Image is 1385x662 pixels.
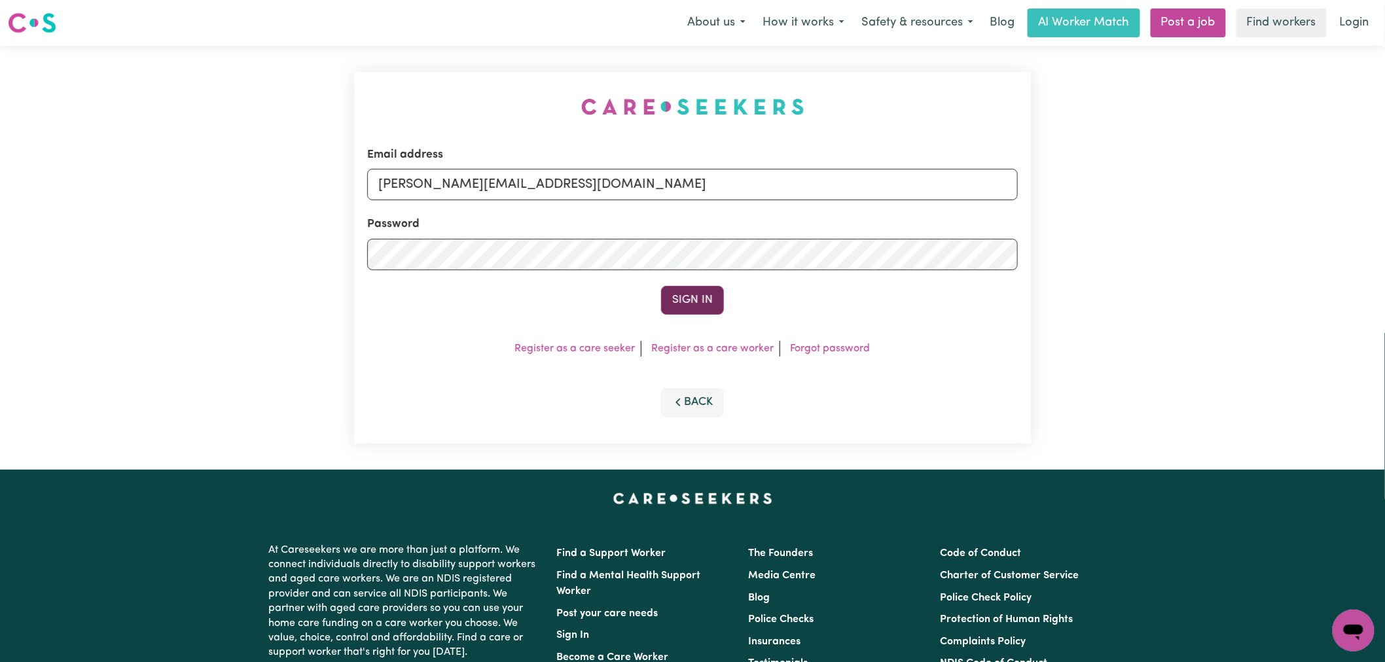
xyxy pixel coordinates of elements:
[1333,610,1375,652] iframe: Button to launch messaging window
[982,9,1022,37] a: Blog
[679,9,754,37] button: About us
[1236,9,1327,37] a: Find workers
[515,343,636,354] a: Register as a care seeker
[556,630,589,640] a: Sign In
[853,9,982,37] button: Safety & resources
[556,570,700,597] a: Find a Mental Health Support Worker
[8,11,56,35] img: Careseekers logo
[791,343,871,354] a: Forgot password
[556,548,666,559] a: Find a Support Worker
[367,169,1018,200] input: Email address
[613,493,772,504] a: Careseekers home page
[941,593,1032,603] a: Police Check Policy
[556,608,658,619] a: Post your care needs
[748,548,813,559] a: The Founders
[1332,9,1377,37] a: Login
[941,570,1079,581] a: Charter of Customer Service
[661,388,724,417] button: Back
[367,216,420,233] label: Password
[748,636,800,647] a: Insurances
[652,343,774,354] a: Register as a care worker
[748,593,770,603] a: Blog
[941,548,1022,559] a: Code of Conduct
[8,8,56,38] a: Careseekers logo
[1028,9,1140,37] a: AI Worker Match
[748,614,814,625] a: Police Checks
[661,286,724,315] button: Sign In
[941,636,1026,647] a: Complaints Policy
[1151,9,1226,37] a: Post a job
[754,9,853,37] button: How it works
[367,147,443,164] label: Email address
[748,570,816,581] a: Media Centre
[941,614,1073,625] a: Protection of Human Rights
